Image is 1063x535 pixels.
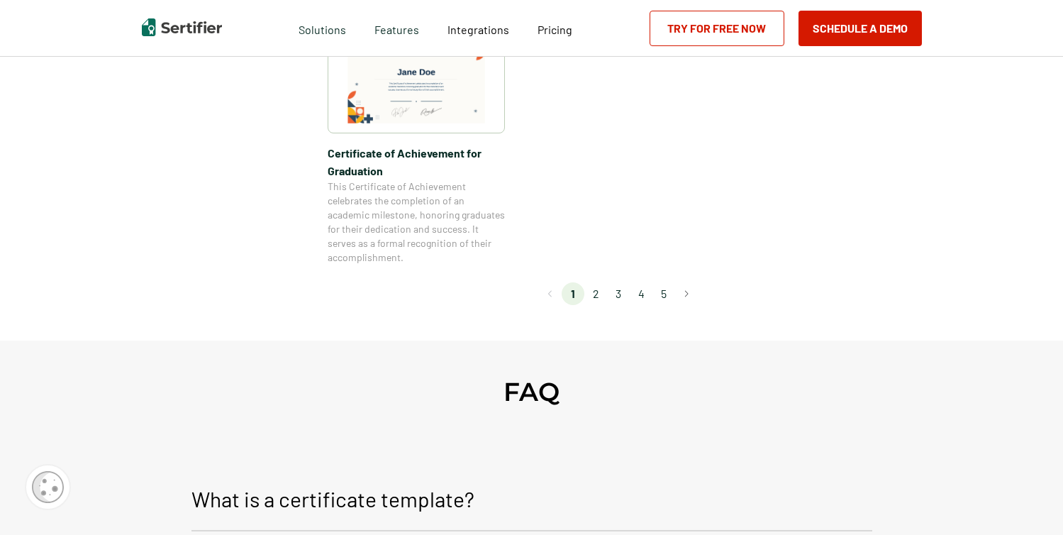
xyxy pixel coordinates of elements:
li: page 3 [607,282,630,305]
img: Cookie Popup Icon [32,471,64,503]
span: Certificate of Achievement for Graduation [328,144,505,180]
iframe: Chat Widget [992,467,1063,535]
p: What is a certificate template? [191,482,474,516]
button: Go to previous page [539,282,562,305]
a: Integrations [447,19,509,37]
span: Pricing [538,23,572,36]
a: Certificate of Achievement for GraduationCertificate of Achievement for GraduationThis Certificat... [328,16,505,265]
span: This Certificate of Achievement celebrates the completion of an academic milestone, honoring grad... [328,180,505,265]
li: page 4 [630,282,652,305]
a: Try for Free Now [650,11,784,46]
li: page 1 [562,282,584,305]
button: What is a certificate template? [191,471,872,531]
span: Features [374,19,419,37]
li: page 2 [584,282,607,305]
img: Sertifier | Digital Credentialing Platform [142,18,222,36]
button: Schedule a Demo [798,11,922,46]
a: Pricing [538,19,572,37]
span: Integrations [447,23,509,36]
button: Go to next page [675,282,698,305]
img: Certificate of Achievement for Graduation [347,26,485,123]
span: Solutions [299,19,346,37]
h2: FAQ [503,376,560,407]
li: page 5 [652,282,675,305]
